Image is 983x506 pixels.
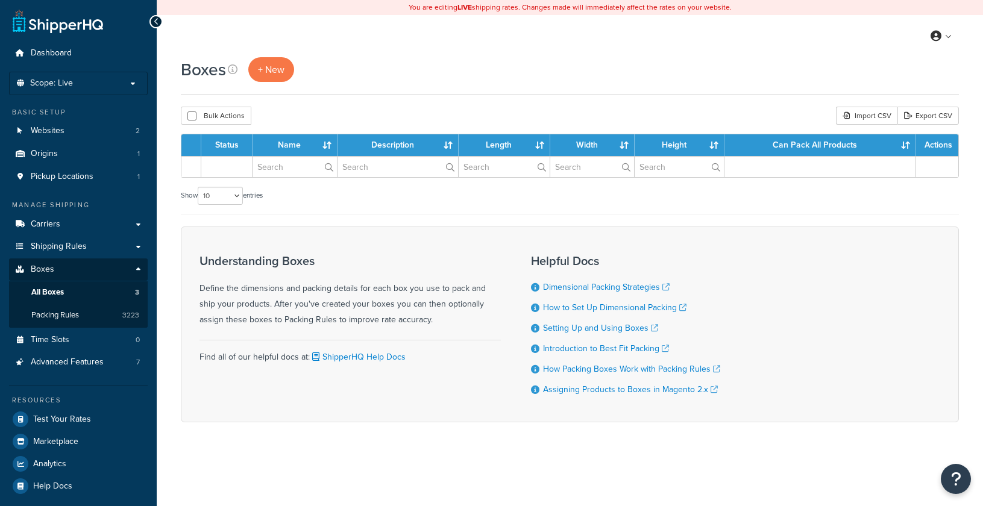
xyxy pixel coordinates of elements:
[9,351,148,373] li: Advanced Features
[9,475,148,497] a: Help Docs
[635,157,724,177] input: Search
[31,219,60,230] span: Carriers
[9,351,148,373] a: Advanced Features 7
[543,342,669,355] a: Introduction to Best Fit Packing
[181,187,263,205] label: Show entries
[31,287,64,298] span: All Boxes
[9,42,148,64] a: Dashboard
[9,258,148,327] li: Boxes
[136,126,140,136] span: 2
[9,329,148,351] a: Time Slots 0
[253,134,338,156] th: Name
[9,281,148,304] a: All Boxes 3
[941,464,971,494] button: Open Resource Center
[9,166,148,188] li: Pickup Locations
[543,281,670,293] a: Dimensional Packing Strategies
[31,242,87,252] span: Shipping Rules
[9,453,148,475] a: Analytics
[916,134,958,156] th: Actions
[9,258,148,281] a: Boxes
[9,431,148,452] a: Marketplace
[9,329,148,351] li: Time Slots
[459,157,550,177] input: Search
[724,134,916,156] th: Can Pack All Products
[31,149,58,159] span: Origins
[338,157,458,177] input: Search
[181,107,251,125] button: Bulk Actions
[33,481,72,492] span: Help Docs
[31,357,104,367] span: Advanced Features
[199,254,501,328] div: Define the dimensions and packing details for each box you use to pack and ship your products. Af...
[9,120,148,142] li: Websites
[9,213,148,236] a: Carriers
[31,126,64,136] span: Websites
[31,264,54,275] span: Boxes
[136,357,140,367] span: 7
[31,172,93,182] span: Pickup Locations
[33,459,66,469] span: Analytics
[135,287,139,298] span: 3
[543,322,658,334] a: Setting Up and Using Boxes
[543,383,718,396] a: Assigning Products to Boxes in Magento 2.x
[9,304,148,326] li: Packing Rules
[9,200,148,210] div: Manage Shipping
[253,157,337,177] input: Search
[198,187,243,205] select: Showentries
[836,107,897,125] div: Import CSV
[258,63,284,77] span: + New
[248,57,294,82] a: + New
[338,134,459,156] th: Description
[137,149,140,159] span: 1
[9,143,148,165] a: Origins 1
[31,335,69,345] span: Time Slots
[199,340,501,365] div: Find all of our helpful docs at:
[635,134,724,156] th: Height
[550,157,634,177] input: Search
[181,58,226,81] h1: Boxes
[457,2,472,13] b: LIVE
[122,310,139,320] span: 3223
[199,254,501,267] h3: Understanding Boxes
[9,107,148,117] div: Basic Setup
[9,143,148,165] li: Origins
[897,107,959,125] a: Export CSV
[33,414,91,425] span: Test Your Rates
[543,363,720,375] a: How Packing Boxes Work with Packing Rules
[31,48,72,58] span: Dashboard
[9,236,148,258] a: Shipping Rules
[201,134,253,156] th: Status
[31,310,79,320] span: Packing Rules
[9,304,148,326] a: Packing Rules 3223
[459,134,550,156] th: Length
[137,172,140,182] span: 1
[13,9,103,33] a: ShipperHQ Home
[136,335,140,345] span: 0
[9,408,148,430] a: Test Your Rates
[543,301,686,314] a: How to Set Up Dimensional Packing
[9,120,148,142] a: Websites 2
[531,254,720,267] h3: Helpful Docs
[550,134,635,156] th: Width
[9,166,148,188] a: Pickup Locations 1
[30,78,73,89] span: Scope: Live
[33,437,78,447] span: Marketplace
[310,351,406,363] a: ShipperHQ Help Docs
[9,281,148,304] li: All Boxes
[9,395,148,405] div: Resources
